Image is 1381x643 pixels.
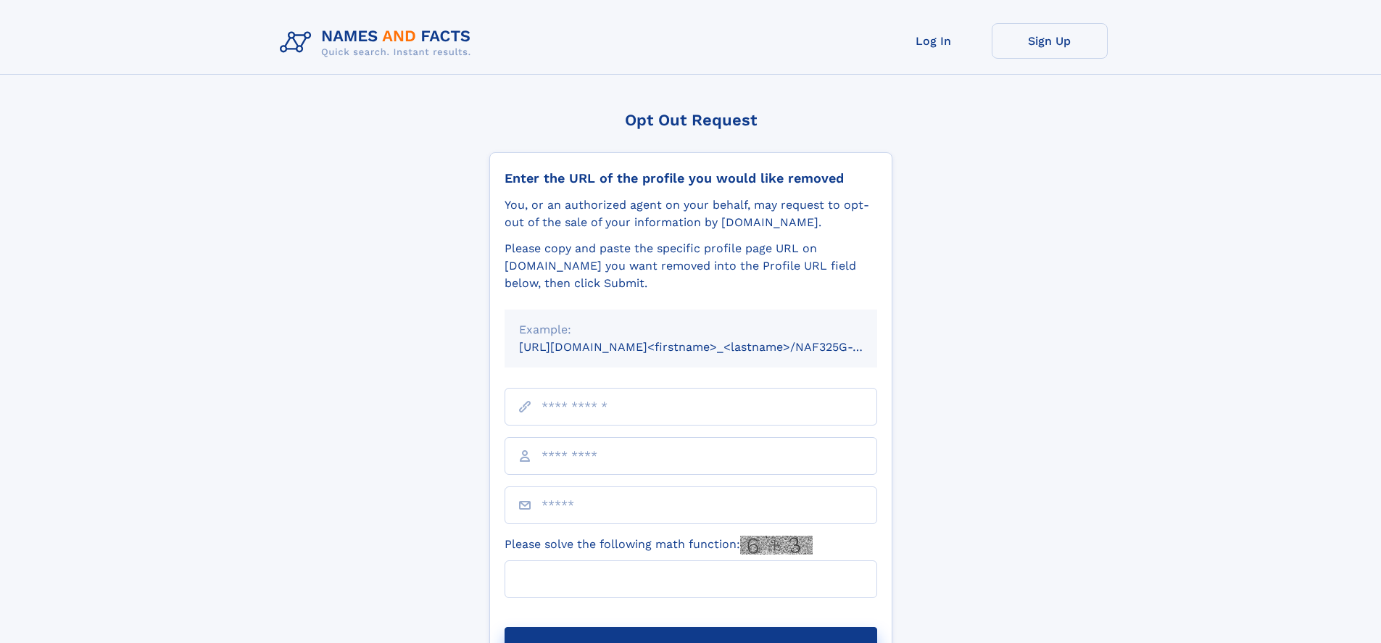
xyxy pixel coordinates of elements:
[505,536,813,555] label: Please solve the following math function:
[992,23,1108,59] a: Sign Up
[519,340,905,354] small: [URL][DOMAIN_NAME]<firstname>_<lastname>/NAF325G-xxxxxxxx
[505,240,877,292] div: Please copy and paste the specific profile page URL on [DOMAIN_NAME] you want removed into the Pr...
[876,23,992,59] a: Log In
[505,196,877,231] div: You, or an authorized agent on your behalf, may request to opt-out of the sale of your informatio...
[505,170,877,186] div: Enter the URL of the profile you would like removed
[519,321,863,339] div: Example:
[274,23,483,62] img: Logo Names and Facts
[489,111,892,129] div: Opt Out Request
